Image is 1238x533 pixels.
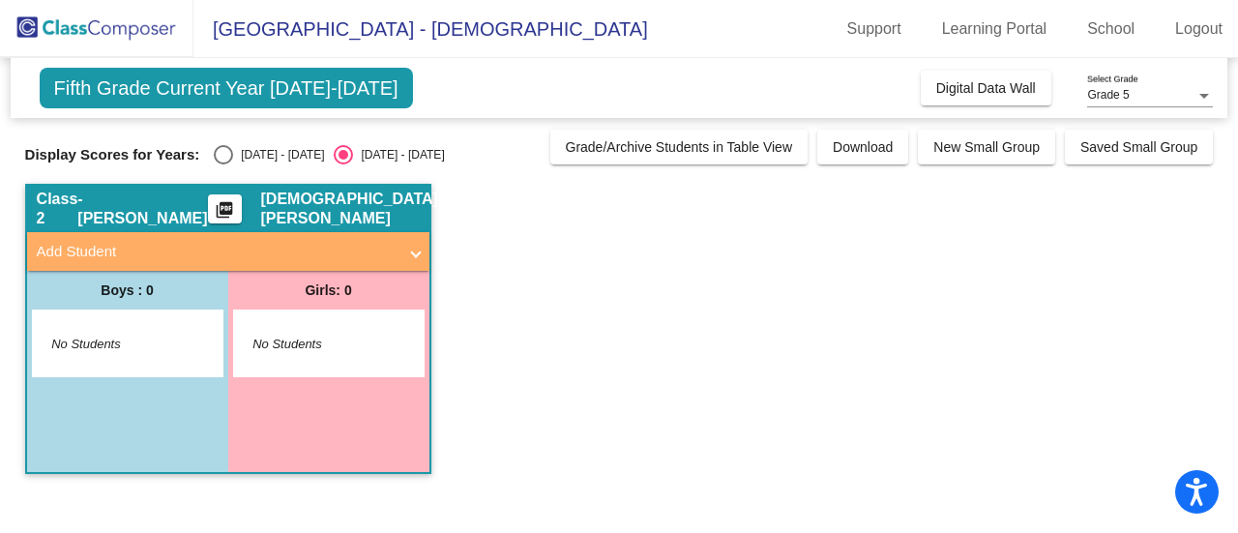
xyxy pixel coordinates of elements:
span: Download [833,139,893,155]
a: Learning Portal [927,14,1063,44]
span: - [PERSON_NAME] [77,190,207,228]
span: Saved Small Group [1080,139,1197,155]
span: Class 2 [37,190,78,228]
a: Logout [1160,14,1238,44]
mat-radio-group: Select an option [214,145,444,164]
span: New Small Group [933,139,1040,155]
button: Print Students Details [208,194,242,223]
div: Girls: 0 [228,271,429,310]
span: Grade/Archive Students in Table View [566,139,793,155]
span: No Students [252,335,373,354]
span: [DEMOGRAPHIC_DATA][PERSON_NAME] [261,190,438,228]
div: [DATE] - [DATE] [353,146,444,163]
button: Grade/Archive Students in Table View [550,130,809,164]
button: Saved Small Group [1065,130,1213,164]
span: Digital Data Wall [936,80,1036,96]
span: [GEOGRAPHIC_DATA] - [DEMOGRAPHIC_DATA] [193,14,648,44]
mat-expansion-panel-header: Add Student [27,232,429,271]
mat-icon: picture_as_pdf [213,200,236,227]
button: Digital Data Wall [921,71,1051,105]
span: Grade 5 [1087,88,1129,102]
span: No Students [51,335,172,354]
span: Fifth Grade Current Year [DATE]-[DATE] [40,68,413,108]
span: Display Scores for Years: [25,146,200,163]
div: Boys : 0 [27,271,228,310]
button: Download [817,130,908,164]
button: New Small Group [918,130,1055,164]
mat-panel-title: Add Student [37,241,397,263]
a: Support [832,14,917,44]
a: School [1072,14,1150,44]
div: [DATE] - [DATE] [233,146,324,163]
